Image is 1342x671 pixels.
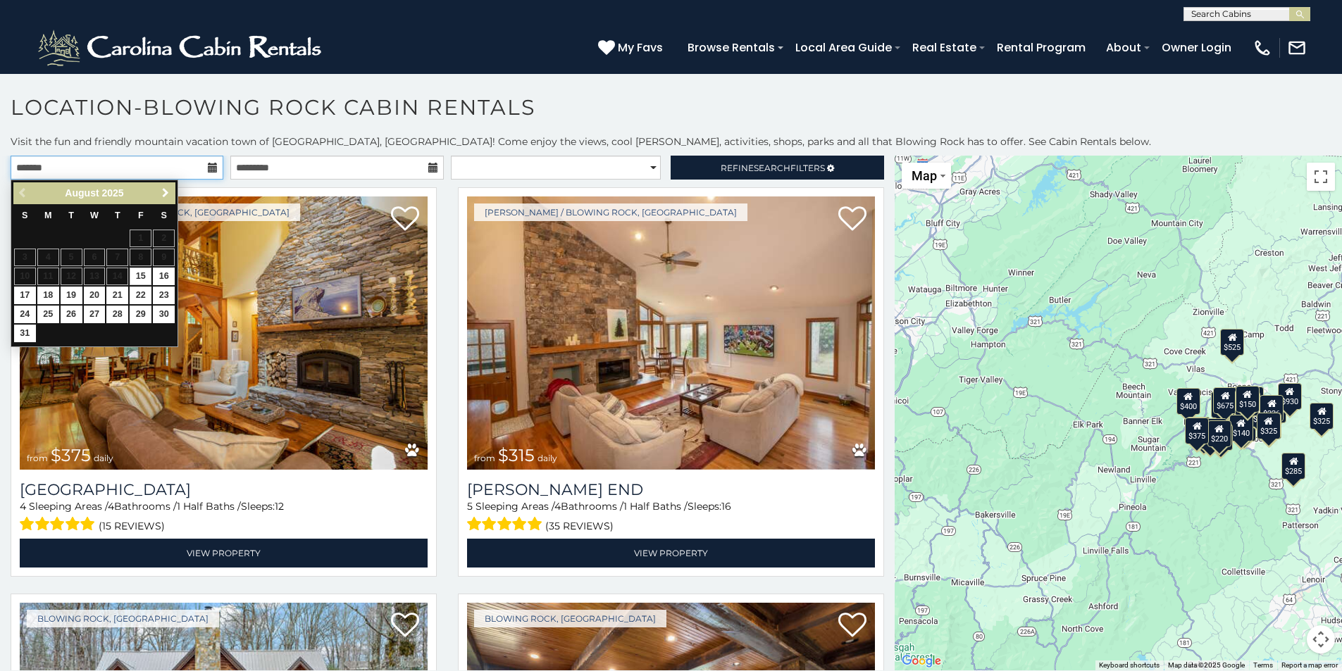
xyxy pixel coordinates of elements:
[1229,414,1253,441] div: $140
[1221,328,1245,355] div: $525
[1099,660,1160,670] button: Keyboard shortcuts
[37,287,59,304] a: 18
[14,306,36,323] a: 24
[1186,417,1210,444] div: $410
[161,211,167,220] span: Saturday
[912,168,937,183] span: Map
[838,611,866,641] a: Add to favorites
[1257,413,1281,439] div: $325
[598,39,666,57] a: My Favs
[1211,391,1235,418] div: $315
[623,500,688,513] span: 1 Half Baths /
[20,539,428,567] a: View Property
[130,268,151,285] a: 15
[27,453,48,463] span: from
[84,306,106,323] a: 27
[138,211,144,220] span: Friday
[905,35,983,60] a: Real Estate
[467,480,875,499] a: [PERSON_NAME] End
[1207,420,1231,446] div: $220
[20,196,428,470] a: Mountain Song Lodge from $375 daily
[1253,661,1273,669] a: Terms
[474,453,495,463] span: from
[467,196,875,470] img: Moss End
[681,35,782,60] a: Browse Rentals
[1214,387,1238,413] div: $675
[20,500,26,513] span: 4
[467,539,875,567] a: View Property
[1203,418,1227,445] div: $165
[898,652,945,670] a: Open this area in Google Maps (opens a new window)
[1185,417,1209,444] div: $375
[14,325,36,342] a: 31
[467,500,473,513] span: 5
[99,517,165,535] span: (15 reviews)
[61,306,82,323] a: 26
[20,196,428,470] img: Mountain Song Lodge
[177,500,241,513] span: 1 Half Baths /
[671,156,883,180] a: RefineSearchFilters
[84,287,106,304] a: 20
[474,610,666,627] a: Blowing Rock, [GEOGRAPHIC_DATA]
[130,287,151,304] a: 22
[108,500,114,513] span: 4
[1155,35,1238,60] a: Owner Login
[1099,35,1148,60] a: About
[618,39,663,56] span: My Favs
[474,203,747,221] a: [PERSON_NAME] / Blowing Rock, [GEOGRAPHIC_DATA]
[1260,395,1284,422] div: $226
[1282,452,1306,479] div: $285
[90,211,99,220] span: Wednesday
[1168,661,1245,669] span: Map data ©2025 Google
[498,445,535,465] span: $315
[754,163,790,173] span: Search
[898,652,945,670] img: Google
[153,306,175,323] a: 30
[44,211,52,220] span: Monday
[61,287,82,304] a: 19
[130,306,151,323] a: 29
[788,35,899,60] a: Local Area Guide
[545,517,614,535] span: (35 reviews)
[1281,661,1338,669] a: Report a map error
[721,163,825,173] span: Refine Filters
[14,287,36,304] a: 17
[902,163,951,189] button: Change map style
[94,453,113,463] span: daily
[37,306,59,323] a: 25
[1310,402,1334,429] div: $325
[554,500,561,513] span: 4
[1307,163,1335,191] button: Toggle fullscreen view
[22,211,27,220] span: Sunday
[35,27,328,69] img: White-1-2.png
[467,499,875,535] div: Sleeping Areas / Bathrooms / Sleeps:
[101,187,123,199] span: 2025
[467,196,875,470] a: Moss End from $315 daily
[27,610,219,627] a: Blowing Rock, [GEOGRAPHIC_DATA]
[20,480,428,499] a: [GEOGRAPHIC_DATA]
[1253,38,1272,58] img: phone-regular-white.png
[1278,382,1302,409] div: $930
[1236,386,1260,413] div: $150
[20,499,428,535] div: Sleeping Areas / Bathrooms / Sleeps:
[106,287,128,304] a: 21
[65,187,99,199] span: August
[1287,38,1307,58] img: mail-regular-white.png
[721,500,731,513] span: 16
[160,187,171,199] span: Next
[391,205,419,234] a: Add to favorites
[20,480,428,499] h3: Mountain Song Lodge
[467,480,875,499] h3: Moss End
[153,287,175,304] a: 23
[115,211,120,220] span: Thursday
[1209,424,1233,451] div: $345
[153,268,175,285] a: 16
[1176,388,1200,415] div: $400
[51,445,91,465] span: $375
[106,306,128,323] a: 28
[391,611,419,641] a: Add to favorites
[68,211,74,220] span: Tuesday
[1199,422,1223,449] div: $355
[538,453,557,463] span: daily
[1307,625,1335,653] button: Map camera controls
